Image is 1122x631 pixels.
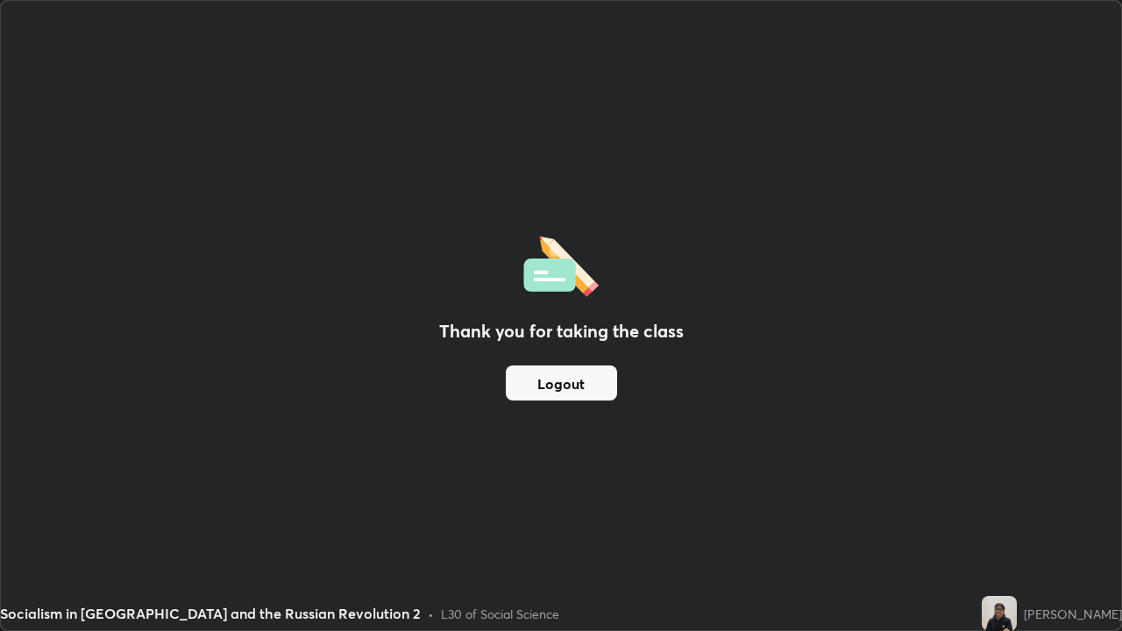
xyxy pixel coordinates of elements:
button: Logout [506,365,617,401]
img: 7d1f9588fa604289beb23df1a9a09d2f.jpg [982,596,1017,631]
img: offlineFeedback.1438e8b3.svg [523,230,599,297]
div: • [428,605,434,623]
div: [PERSON_NAME] [1024,605,1122,623]
div: L30 of Social Science [441,605,559,623]
h2: Thank you for taking the class [439,318,684,344]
